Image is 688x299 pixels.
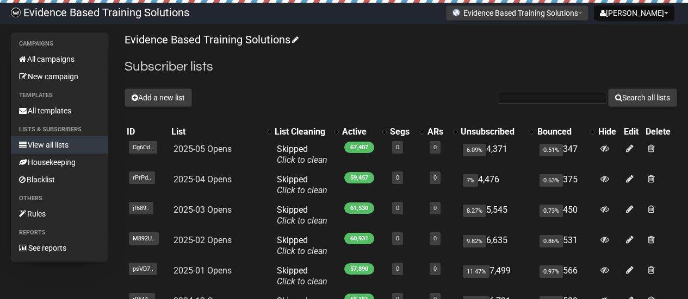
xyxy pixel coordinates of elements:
a: 0 [433,144,437,151]
a: Housekeeping [11,154,108,171]
td: 531 [535,231,596,261]
td: 566 [535,261,596,291]
a: Click to clean [277,276,327,287]
span: Skipped [277,205,327,226]
span: Skipped [277,144,327,165]
span: 0.97% [540,265,563,278]
a: See reports [11,239,108,257]
a: Rules [11,205,108,222]
th: Active: No sort applied, activate to apply an ascending sort [340,124,388,139]
a: Evidence Based Training Solutions [125,33,297,46]
span: 9.82% [463,235,486,247]
button: Add a new list [125,88,192,107]
div: Edit [624,126,641,137]
th: Delete: No sort applied, sorting is disabled [643,124,677,139]
a: New campaign [11,68,108,85]
a: All templates [11,102,108,119]
div: Active [342,126,377,137]
span: 0.73% [540,205,563,217]
button: Search all lists [608,88,677,107]
div: List [171,126,262,137]
li: Others [11,192,108,205]
span: 11.47% [463,265,489,278]
a: 0 [433,174,437,181]
span: 0.51% [540,144,563,156]
a: 2025-04 Opens [173,174,232,185]
a: 2025-01 Opens [173,265,232,276]
td: 6,635 [458,231,535,261]
td: 450 [535,200,596,231]
th: Edit: No sort applied, sorting is disabled [622,124,643,139]
span: 8.27% [463,205,486,217]
a: 0 [433,205,437,212]
li: Reports [11,226,108,239]
li: Templates [11,89,108,102]
span: Skipped [277,174,327,195]
li: Lists & subscribers [11,123,108,136]
div: Bounced [537,126,585,137]
th: List Cleaning: No sort applied, activate to apply an ascending sort [272,124,340,139]
img: favicons [452,8,461,17]
td: 5,545 [458,200,535,231]
a: Click to clean [277,155,327,165]
a: 0 [396,265,399,272]
span: 57,890 [344,263,374,275]
th: Bounced: No sort applied, activate to apply an ascending sort [535,124,596,139]
span: Cg6Cd.. [129,141,157,154]
td: 4,476 [458,170,535,200]
button: [PERSON_NAME] [594,5,674,21]
span: 0.63% [540,174,563,187]
a: 0 [396,205,399,212]
div: Hide [598,126,619,137]
th: ID: No sort applied, sorting is disabled [125,124,169,139]
a: Click to clean [277,215,327,226]
div: Segs [390,126,414,137]
a: 0 [396,144,399,151]
td: 7,499 [458,261,535,291]
td: 347 [535,139,596,170]
div: ID [127,126,166,137]
th: ARs: No sort applied, activate to apply an ascending sort [425,124,458,139]
span: M892U.. [129,232,159,245]
td: 4,371 [458,139,535,170]
div: Unsubscribed [461,126,524,137]
a: Click to clean [277,185,327,195]
a: View all lists [11,136,108,154]
span: rPrPd.. [129,171,155,184]
a: 2025-05 Opens [173,144,232,154]
a: 0 [433,265,437,272]
li: Campaigns [11,37,108,50]
a: 0 [396,235,399,242]
img: 6a635aadd5b086599a41eda90e0773ac [11,8,21,17]
h2: Subscriber lists [125,57,677,77]
a: 0 [396,174,399,181]
span: Skipped [277,235,327,256]
a: 2025-02 Opens [173,235,232,245]
span: jf689.. [129,202,153,214]
span: Skipped [277,265,327,287]
a: 0 [433,235,437,242]
th: Hide: No sort applied, sorting is disabled [596,124,622,139]
button: Evidence Based Training Solutions [446,5,588,21]
a: Blacklist [11,171,108,188]
span: 59,457 [344,172,374,183]
div: List Cleaning [275,126,329,137]
span: 0.86% [540,235,563,247]
span: 61,530 [344,202,374,214]
span: 67,407 [344,142,374,153]
span: 60,931 [344,233,374,244]
th: Segs: No sort applied, activate to apply an ascending sort [388,124,425,139]
th: Unsubscribed: No sort applied, activate to apply an ascending sort [458,124,535,139]
span: psVD7.. [129,263,157,275]
span: 6.09% [463,144,486,156]
td: 375 [535,170,596,200]
a: 2025-03 Opens [173,205,232,215]
span: 7% [463,174,478,187]
a: All campaigns [11,50,108,68]
th: List: No sort applied, activate to apply an ascending sort [169,124,272,139]
div: ARs [427,126,448,137]
a: Click to clean [277,246,327,256]
div: Delete [646,126,675,137]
